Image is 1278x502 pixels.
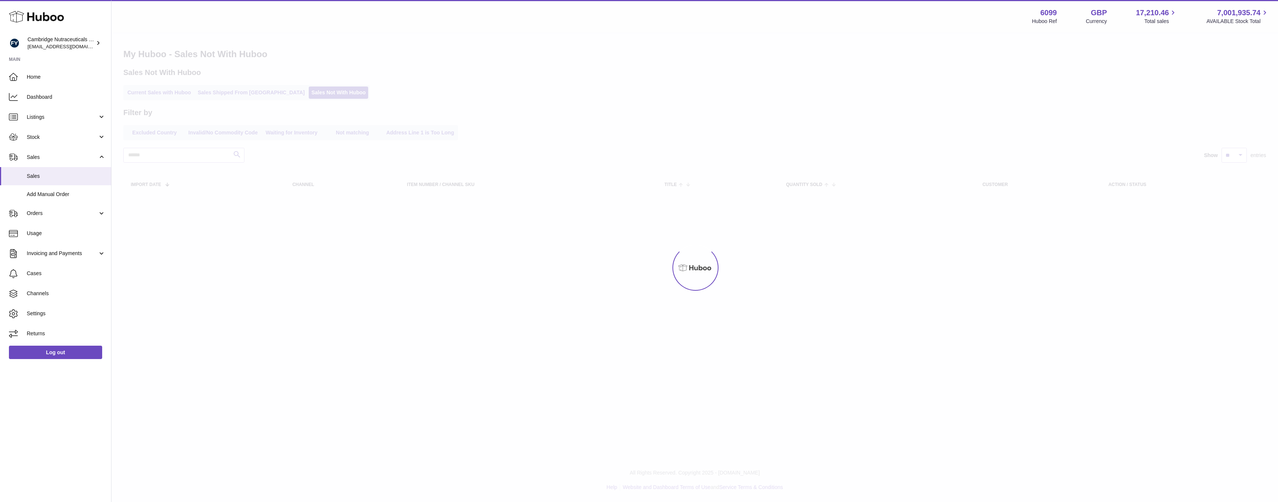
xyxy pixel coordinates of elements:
span: Settings [27,310,106,317]
span: Sales [27,154,98,161]
span: Total sales [1144,18,1177,25]
span: Channels [27,290,106,297]
span: Listings [27,114,98,121]
a: 7,001,935.74 AVAILABLE Stock Total [1206,8,1269,25]
span: Invoicing and Payments [27,250,98,257]
span: Orders [27,210,98,217]
img: huboo@camnutra.com [9,38,20,49]
span: 7,001,935.74 [1217,8,1261,18]
span: 17,210.46 [1136,8,1169,18]
span: Dashboard [27,94,106,101]
div: Huboo Ref [1032,18,1057,25]
div: Currency [1086,18,1107,25]
span: AVAILABLE Stock Total [1206,18,1269,25]
div: Cambridge Nutraceuticals Ltd [27,36,94,50]
span: Stock [27,134,98,141]
strong: 6099 [1040,8,1057,18]
strong: GBP [1091,8,1107,18]
span: Add Manual Order [27,191,106,198]
span: Home [27,74,106,81]
a: Log out [9,346,102,359]
span: Cases [27,270,106,277]
a: 17,210.46 Total sales [1136,8,1177,25]
span: Usage [27,230,106,237]
span: Sales [27,173,106,180]
span: [EMAIL_ADDRESS][DOMAIN_NAME] [27,43,109,49]
span: Returns [27,330,106,337]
